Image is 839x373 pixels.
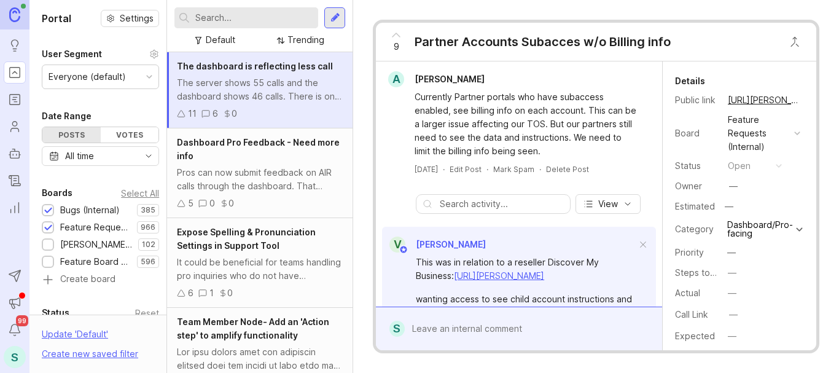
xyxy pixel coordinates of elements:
div: The server shows 55 calls and the dashboard shows 46 calls. There is only one call [DATE] and the... [177,76,343,103]
button: View [576,194,641,214]
div: Delete Post [546,164,589,175]
span: View [598,198,618,210]
div: Pros can now submit feedback on AIR calls through the dashboard. That feedback goes to Client Sup... [177,166,343,193]
div: [PERSON_NAME] (Public) [60,238,132,251]
a: Ideas [4,34,26,57]
button: Call Link [725,307,741,323]
div: 0 [228,197,234,210]
div: — [728,266,736,280]
a: V[PERSON_NAME] [382,237,486,253]
a: A[PERSON_NAME] [381,71,494,87]
button: Actual [724,285,740,301]
div: 5 [188,197,193,210]
div: Boards [42,186,72,200]
p: 385 [141,205,155,215]
span: The dashboard is reflecting less call [177,61,333,71]
button: Steps to Reproduce [724,265,740,281]
div: All time [65,149,94,163]
a: The dashboard is reflecting less callThe server shows 55 calls and the dashboard shows 46 calls. ... [167,52,353,128]
input: Search activity... [440,197,564,211]
button: Send to Autopilot [4,265,26,287]
div: Details [675,74,705,88]
div: Dashboard/Pro-facing [727,221,793,238]
span: [PERSON_NAME] [415,74,485,84]
div: · [443,164,445,175]
div: open [728,159,751,173]
div: Feature Board Sandbox [DATE] [60,255,131,269]
a: Portal [4,61,26,84]
img: Canny Home [9,7,20,22]
button: Expected [724,328,740,344]
div: Currently Partner portals who have subaccess enabled, see billing info on each account. This can ... [415,90,638,158]
button: Close button [782,29,807,54]
label: Call Link [675,309,708,320]
div: It could be beneficial for teams handling pro inquiries who do not have dashboard access to have ... [177,256,343,283]
label: Expected [675,331,715,341]
span: 9 [394,40,399,53]
div: Update ' Default ' [42,328,108,347]
a: Create board [42,275,159,286]
span: Team Member Node- Add an 'Action step' to amplify functionality [177,316,329,340]
label: Priority [675,247,704,257]
div: Create new saved filter [42,347,138,361]
button: Mark Spam [493,164,534,175]
p: 966 [141,222,155,232]
div: Reset [135,310,159,316]
div: 0 [227,286,233,300]
svg: toggle icon [139,151,158,161]
div: Everyone (default) [49,70,126,84]
div: 6 [213,107,218,120]
a: Autopilot [4,143,26,165]
div: S [389,321,405,337]
div: Board [675,127,718,140]
div: 0 [209,197,215,210]
a: Changelog [4,170,26,192]
time: [DATE] [415,165,438,174]
div: wanting access to see child account instructions and calls; however are not the billing responsib... [416,293,636,347]
h1: Portal [42,11,71,26]
span: Settings [120,12,154,25]
div: Date Range [42,109,92,124]
div: — [721,198,737,214]
div: Edit Post [450,164,482,175]
div: · [486,164,488,175]
div: — [729,308,738,321]
a: [DATE] [415,164,438,175]
span: [PERSON_NAME] [416,239,486,249]
div: Public link [675,93,718,107]
div: Select All [121,190,159,197]
a: Reporting [4,197,26,219]
div: · [539,164,541,175]
img: member badge [399,245,408,254]
div: Trending [287,33,324,47]
div: Estimated [675,202,715,211]
p: 102 [142,240,155,249]
div: — [727,246,736,259]
div: 0 [232,107,237,120]
div: This was in relation to a reseller Discover My Business: [416,256,636,283]
button: Settings [101,10,159,27]
div: Feature Requests (Internal) [60,221,131,234]
div: 6 [188,286,193,300]
div: — [728,329,736,343]
span: Dashboard Pro Feedback - Need more info [177,137,340,161]
a: Roadmaps [4,88,26,111]
button: Announcements [4,292,26,314]
div: A [388,71,404,87]
button: Notifications [4,319,26,341]
button: S [4,346,26,368]
label: Actual [675,288,700,298]
label: Steps to Reproduce [675,267,759,278]
div: Category [675,222,718,236]
div: V [389,237,405,253]
div: Bugs (Internal) [60,203,120,217]
span: Expose Spelling & Pronunciation Settings in Support Tool [177,227,316,251]
div: User Segment [42,47,102,61]
a: Users [4,116,26,138]
a: [URL][PERSON_NAME] [724,92,804,108]
div: Feature Requests (Internal) [728,113,789,154]
a: Expose Spelling & Pronunciation Settings in Support ToolIt could be beneficial for teams handling... [167,218,353,308]
div: Votes [101,127,159,143]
